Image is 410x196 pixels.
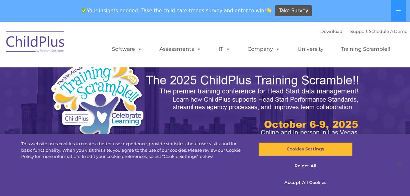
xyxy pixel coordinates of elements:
[369,29,407,34] a: Schedule A Demo
[91,43,111,48] span: Last name
[258,159,353,173] button: Reject All
[91,70,118,75] span: Phone number
[105,43,149,56] a: Software
[266,8,271,13] img: 👏
[275,5,312,17] a: Take Survey
[350,29,368,34] a: Support
[320,29,407,34] font: |
[279,5,308,17] span: Take Survey
[392,157,407,172] button: Close
[258,142,353,156] button: Cookies Settings
[153,43,208,56] a: Assessments
[334,43,397,56] a: Training Scramble!!
[258,176,353,189] button: Accept All Cookies
[241,43,287,56] a: Company
[79,4,274,17] span: Your insights needed! Take the child care trends survey and enter to win!
[82,8,86,13] img: ✅
[3,27,68,59] img: ChildPlus by Procare Solutions
[212,43,237,56] a: IT
[320,29,342,34] a: Download
[21,141,246,160] div: This website uses cookies to create a better user experience, provide statistics about user visit...
[291,43,330,56] a: University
